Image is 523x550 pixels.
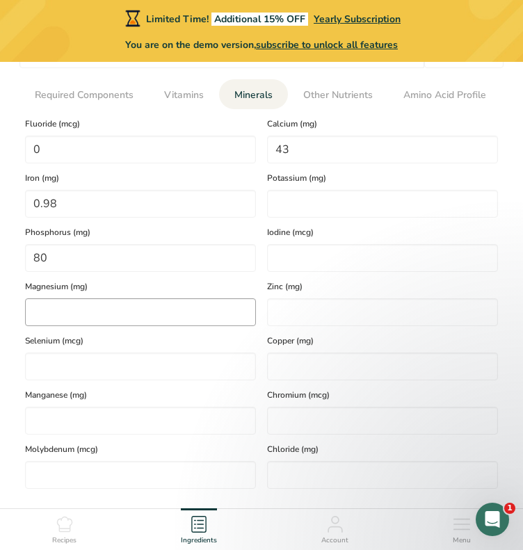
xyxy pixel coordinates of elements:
span: Menu [453,535,471,546]
span: Fluoride (mcg) [25,118,256,130]
a: Recipes [52,509,77,547]
span: subscribe to unlock all features [256,38,398,51]
span: 1 [504,503,515,514]
span: Selenium (mcg) [25,334,256,347]
div: Limited Time! [122,10,401,26]
span: Calcium (mg) [267,118,498,130]
span: Amino Acid Profile [403,88,486,102]
span: Copper (mg) [267,334,498,347]
a: Ingredients [181,509,217,547]
span: You are on the demo version, [125,38,398,52]
span: Chromium (mcg) [267,389,498,401]
span: Manganese (mg) [25,389,256,401]
span: Molybdenum (mcg) [25,443,256,455]
span: Phosphorus (mg) [25,226,256,238]
span: Zinc (mg) [267,280,498,293]
span: Required Components [35,88,134,102]
span: Ingredients [181,535,217,546]
span: Chloride (mg) [267,443,498,455]
span: Magnesium (mg) [25,280,256,293]
span: Iron (mg) [25,172,256,184]
span: Minerals [234,88,273,102]
span: Additional 15% OFF [211,13,308,26]
iframe: Intercom live chat [476,503,509,536]
span: Recipes [52,535,77,546]
span: Iodine (mcg) [267,226,498,238]
span: Yearly Subscription [314,13,401,26]
a: Account [321,509,348,547]
span: Potassium (mg) [267,172,498,184]
span: Account [321,535,348,546]
span: Other Nutrients [303,88,373,102]
span: Vitamins [164,88,204,102]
